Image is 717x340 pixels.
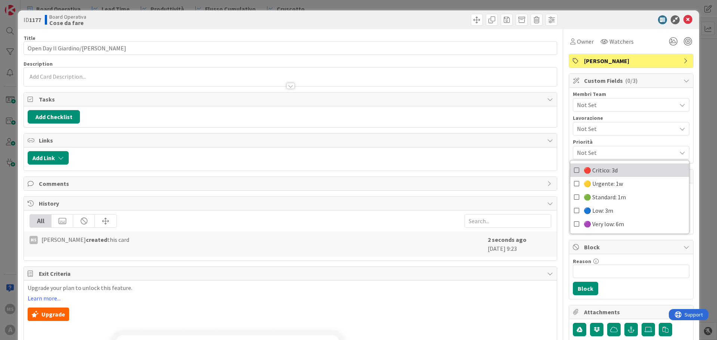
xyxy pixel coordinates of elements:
[570,177,689,190] a: 🟡 Urgente: 1w
[573,282,598,295] button: Block
[584,308,680,316] span: Attachments
[584,178,623,189] span: 🟡 Urgente: 1w
[29,16,41,24] b: 1177
[28,110,80,124] button: Add Checklist
[49,14,86,20] span: Board Operativa
[49,20,86,26] b: Cose da fare
[584,191,626,203] span: 🟢 Standard: 1m
[16,1,34,10] span: Support
[570,163,689,177] a: 🔴 Critico: 3d
[28,295,60,302] a: Learn more...
[488,235,551,253] div: [DATE] 9:23
[39,179,543,188] span: Comments
[24,60,53,67] span: Description
[24,15,41,24] span: ID
[584,56,680,65] span: [PERSON_NAME]
[28,308,69,321] button: Upgrade
[573,258,591,265] label: Reason
[570,204,689,217] a: 🔵 Low: 3m
[39,199,543,208] span: History
[625,77,637,84] span: ( 0/3 )
[584,218,624,230] span: 🟣 Very low: 6m
[465,214,551,228] input: Search...
[609,37,634,46] span: Watchers
[24,35,35,41] label: Title
[577,37,594,46] span: Owner
[39,269,543,278] span: Exit Criteria
[488,236,527,243] b: 2 seconds ago
[584,165,618,176] span: 🔴 Critico: 3d
[573,91,689,97] div: Membri Team
[41,235,129,244] span: [PERSON_NAME] this card
[39,136,543,145] span: Links
[573,139,689,144] div: Priorità
[28,151,69,165] button: Add Link
[573,115,689,121] div: Lavorazione
[584,205,613,216] span: 🔵 Low: 3m
[570,190,689,204] a: 🟢 Standard: 1m
[24,41,557,55] input: type card name here...
[570,217,689,231] a: 🟣 Very low: 6m
[30,236,38,244] div: MS
[584,76,680,85] span: Custom Fields
[577,124,673,134] span: Not Set
[86,236,107,243] b: created
[28,284,553,321] div: Upgrade your plan to unlock this feature.
[577,100,676,109] span: Not Set
[39,95,543,104] span: Tasks
[584,243,680,252] span: Block
[577,148,676,157] span: Not Set
[30,215,52,227] div: All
